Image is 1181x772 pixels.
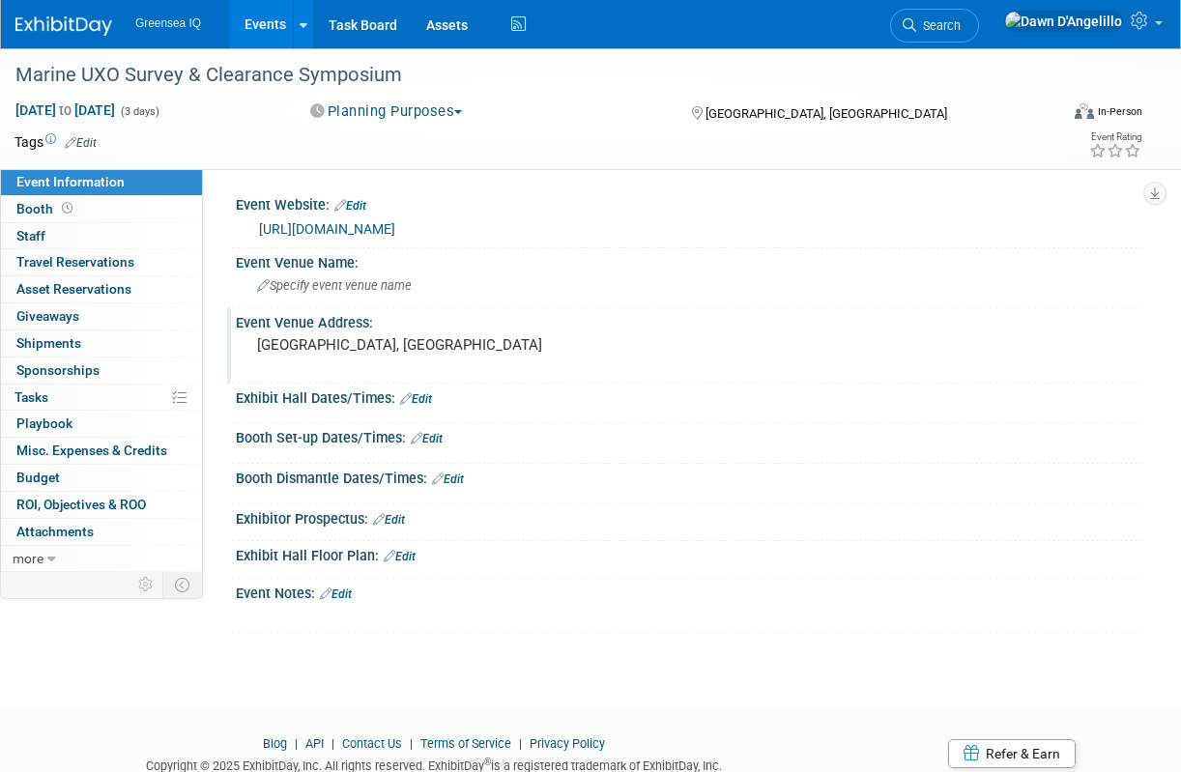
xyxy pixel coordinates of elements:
[432,472,464,486] a: Edit
[1,492,202,518] a: ROI, Objectives & ROO
[334,199,366,213] a: Edit
[916,18,961,33] span: Search
[16,415,72,431] span: Playbook
[1089,132,1141,142] div: Event Rating
[236,423,1142,448] div: Booth Set-up Dates/Times:
[1,438,202,464] a: Misc. Expenses & Credits
[259,221,395,237] a: [URL][DOMAIN_NAME]
[236,464,1142,489] div: Booth Dismantle Dates/Times:
[58,201,76,215] span: Booth not reserved yet
[1097,104,1142,119] div: In-Person
[13,551,43,566] span: more
[1,385,202,411] a: Tasks
[979,100,1143,129] div: Event Format
[130,572,163,597] td: Personalize Event Tab Strip
[303,101,470,122] button: Planning Purposes
[320,587,352,601] a: Edit
[290,736,302,751] span: |
[373,513,405,527] a: Edit
[16,470,60,485] span: Budget
[236,384,1142,409] div: Exhibit Hall Dates/Times:
[16,308,79,324] span: Giveaways
[119,105,159,118] span: (3 days)
[16,281,131,297] span: Asset Reservations
[1,196,202,222] a: Booth
[16,524,94,539] span: Attachments
[16,228,45,243] span: Staff
[14,132,97,152] td: Tags
[56,102,74,118] span: to
[9,58,1046,93] div: Marine UXO Survey & Clearance Symposium
[65,136,97,150] a: Edit
[420,736,511,751] a: Terms of Service
[1,519,202,545] a: Attachments
[236,504,1142,529] div: Exhibitor Prospectus:
[484,757,491,767] sup: ®
[236,190,1142,215] div: Event Website:
[405,736,418,751] span: |
[16,254,134,270] span: Travel Reservations
[948,739,1076,768] a: Refer & Earn
[1075,103,1094,119] img: Format-Inperson.png
[305,736,324,751] a: API
[236,541,1142,566] div: Exhibit Hall Floor Plan:
[384,550,416,563] a: Edit
[530,736,605,751] a: Privacy Policy
[236,248,1142,272] div: Event Venue Name:
[16,497,146,512] span: ROI, Objectives & ROO
[257,278,412,293] span: Specify event venue name
[1004,11,1123,32] img: Dawn D'Angelillo
[257,336,592,354] pre: [GEOGRAPHIC_DATA], [GEOGRAPHIC_DATA]
[14,101,116,119] span: [DATE] [DATE]
[890,9,979,43] a: Search
[1,223,202,249] a: Staff
[16,174,125,189] span: Event Information
[400,392,432,406] a: Edit
[16,362,100,378] span: Sponsorships
[1,276,202,302] a: Asset Reservations
[236,579,1142,604] div: Event Notes:
[16,443,167,458] span: Misc. Expenses & Credits
[1,411,202,437] a: Playbook
[1,169,202,195] a: Event Information
[411,432,443,445] a: Edit
[14,389,48,405] span: Tasks
[15,16,112,36] img: ExhibitDay
[16,335,81,351] span: Shipments
[135,16,201,30] span: Greensea IQ
[514,736,527,751] span: |
[236,308,1142,332] div: Event Venue Address:
[342,736,402,751] a: Contact Us
[1,546,202,572] a: more
[1,330,202,357] a: Shipments
[163,572,203,597] td: Toggle Event Tabs
[327,736,339,751] span: |
[1,303,202,329] a: Giveaways
[706,106,947,121] span: [GEOGRAPHIC_DATA], [GEOGRAPHIC_DATA]
[16,201,76,216] span: Booth
[1,249,202,275] a: Travel Reservations
[1,465,202,491] a: Budget
[263,736,287,751] a: Blog
[1,357,202,384] a: Sponsorships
